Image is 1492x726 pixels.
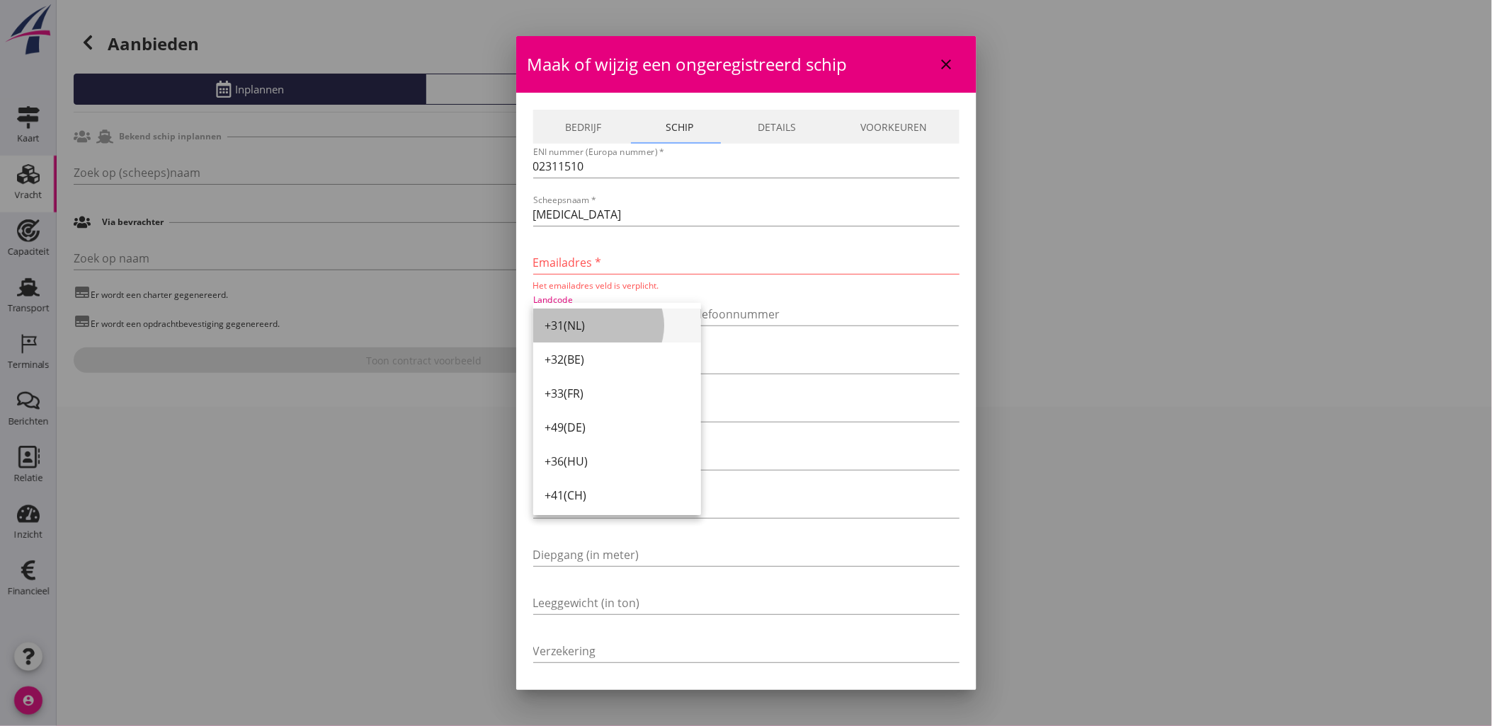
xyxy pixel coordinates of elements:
div: +32(BE) [545,351,690,368]
a: Schip [634,110,726,144]
div: +36(HU) [545,453,690,470]
a: Details [726,110,828,144]
input: Emailadres * [533,251,959,274]
i: close [938,56,955,73]
div: +31(NL) [545,317,690,334]
input: Tonnage (in ton) * [533,399,959,422]
div: +49(DE) [545,419,690,436]
input: Diepgang (in meter) [533,543,959,566]
input: Telefoonnummer [686,303,959,325]
a: Bedrijf [533,110,634,144]
div: +41(CH) [545,487,690,504]
input: ENI nummer (Europa nummer) * [533,155,959,178]
input: Lengte (in meter) * [533,447,959,470]
input: Verzekering [533,640,959,662]
input: Leeggewicht (in ton) [533,592,959,614]
div: Het emailadres veld is verplicht. [533,280,959,292]
div: Maak of wijzig een ongeregistreerd schip [516,36,976,93]
input: Schipper * [533,351,959,374]
div: +33(FR) [545,385,690,402]
input: Scheepsnaam * [533,203,959,226]
a: Voorkeuren [828,110,959,144]
input: Breedte (in meter) [533,495,959,518]
input: MMSI nummer (AIS) [533,688,959,710]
